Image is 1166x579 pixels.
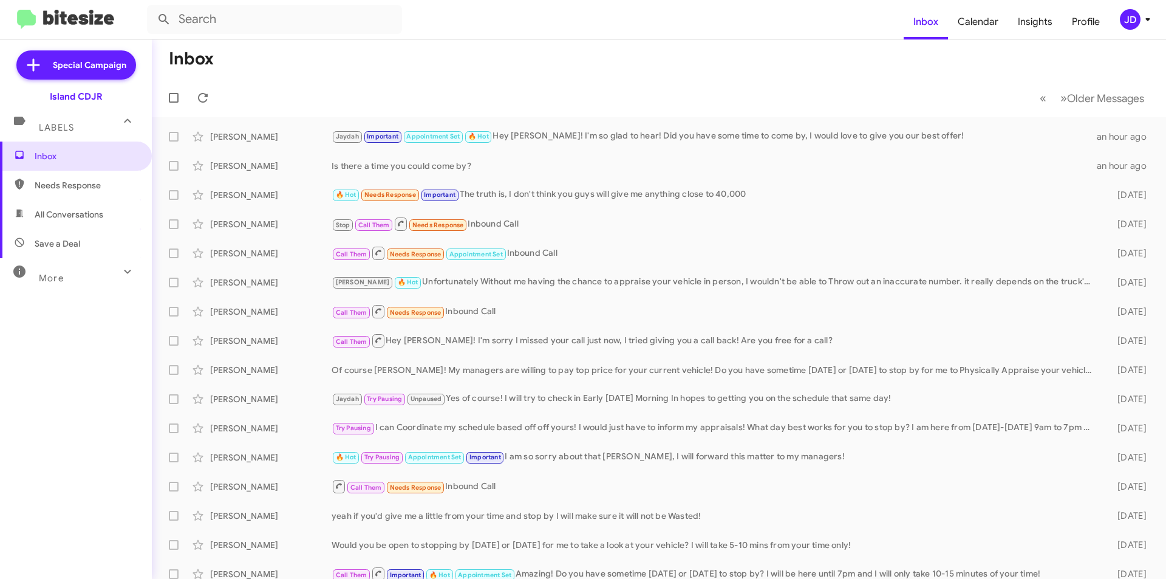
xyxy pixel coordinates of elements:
[210,306,332,318] div: [PERSON_NAME]
[1098,276,1156,289] div: [DATE]
[210,131,332,143] div: [PERSON_NAME]
[332,245,1098,261] div: Inbound Call
[1098,451,1156,464] div: [DATE]
[1098,481,1156,493] div: [DATE]
[1098,189,1156,201] div: [DATE]
[147,5,402,34] input: Search
[210,481,332,493] div: [PERSON_NAME]
[424,191,455,199] span: Important
[406,132,460,140] span: Appointment Set
[1098,247,1156,259] div: [DATE]
[336,191,356,199] span: 🔥 Hot
[332,129,1097,143] div: Hey [PERSON_NAME]! I'm so glad to hear! Did you have some time to come by, I would love to give y...
[367,395,402,403] span: Try Pausing
[336,278,390,286] span: [PERSON_NAME]
[332,510,1098,522] div: yeah if you'd give me a little from your time and stop by I will make sure it will not be Wasted!
[1120,9,1140,30] div: JD
[1033,86,1151,111] nav: Page navigation example
[1097,160,1156,172] div: an hour ago
[50,91,103,103] div: Island CDJR
[39,273,64,284] span: More
[332,392,1098,406] div: Yes of course! I will try to check in Early [DATE] Morning In hopes to getting you on the schedul...
[332,304,1098,319] div: Inbound Call
[210,393,332,405] div: [PERSON_NAME]
[332,450,1098,464] div: I am so sorry about that [PERSON_NAME], I will forward this matter to my managers!
[1062,4,1110,39] a: Profile
[336,571,367,579] span: Call Them
[1098,539,1156,551] div: [DATE]
[412,221,464,229] span: Needs Response
[364,453,400,461] span: Try Pausing
[210,335,332,347] div: [PERSON_NAME]
[210,189,332,201] div: [PERSON_NAME]
[358,221,390,229] span: Call Them
[390,571,421,579] span: Important
[336,309,367,317] span: Call Them
[336,395,359,403] span: Jaydah
[210,276,332,289] div: [PERSON_NAME]
[35,150,138,162] span: Inbox
[1098,364,1156,376] div: [DATE]
[1098,422,1156,434] div: [DATE]
[948,4,1008,39] a: Calendar
[1053,86,1151,111] button: Next
[1032,86,1054,111] button: Previous
[35,179,138,191] span: Needs Response
[332,539,1098,551] div: Would you be open to stopping by [DATE] or [DATE] for me to take a look at your vehicle? I will t...
[332,333,1098,348] div: Hey [PERSON_NAME]! I'm sorry I missed your call just now, I tried giving you a call back! Are you...
[390,484,442,492] span: Needs Response
[332,421,1098,435] div: I can Coordinate my schedule based off off yours! I would just have to inform my appraisals! What...
[336,338,367,346] span: Call Them
[210,364,332,376] div: [PERSON_NAME]
[1098,335,1156,347] div: [DATE]
[1060,91,1067,106] span: »
[336,221,350,229] span: Stop
[336,453,356,461] span: 🔥 Hot
[210,218,332,230] div: [PERSON_NAME]
[449,250,503,258] span: Appointment Set
[429,571,450,579] span: 🔥 Hot
[16,50,136,80] a: Special Campaign
[458,571,511,579] span: Appointment Set
[390,309,442,317] span: Needs Response
[210,160,332,172] div: [PERSON_NAME]
[53,59,126,71] span: Special Campaign
[332,188,1098,202] div: The truth is, I don't think you guys will give me anything close to 40,000
[39,122,74,133] span: Labels
[367,132,398,140] span: Important
[332,216,1098,231] div: Inbound Call
[210,539,332,551] div: [PERSON_NAME]
[336,250,367,258] span: Call Them
[411,395,442,403] span: Unpaused
[210,422,332,434] div: [PERSON_NAME]
[210,247,332,259] div: [PERSON_NAME]
[210,451,332,464] div: [PERSON_NAME]
[332,364,1098,376] div: Of course [PERSON_NAME]! My managers are willing to pay top price for your current vehicle! Do yo...
[1098,306,1156,318] div: [DATE]
[1110,9,1153,30] button: JD
[364,191,416,199] span: Needs Response
[336,424,371,432] span: Try Pausing
[1098,393,1156,405] div: [DATE]
[408,453,462,461] span: Appointment Set
[350,484,382,492] span: Call Them
[904,4,948,39] a: Inbox
[35,208,103,221] span: All Conversations
[332,160,1097,172] div: Is there a time you could come by?
[1098,510,1156,522] div: [DATE]
[1067,92,1144,105] span: Older Messages
[468,132,489,140] span: 🔥 Hot
[1097,131,1156,143] div: an hour ago
[35,238,80,250] span: Save a Deal
[332,275,1098,289] div: Unfortunately Without me having the chance to appraise your vehicle in person, I wouldn't be able...
[336,132,359,140] span: Jaydah
[1008,4,1062,39] a: Insights
[1098,218,1156,230] div: [DATE]
[1040,91,1046,106] span: «
[390,250,442,258] span: Needs Response
[469,453,501,461] span: Important
[210,510,332,522] div: [PERSON_NAME]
